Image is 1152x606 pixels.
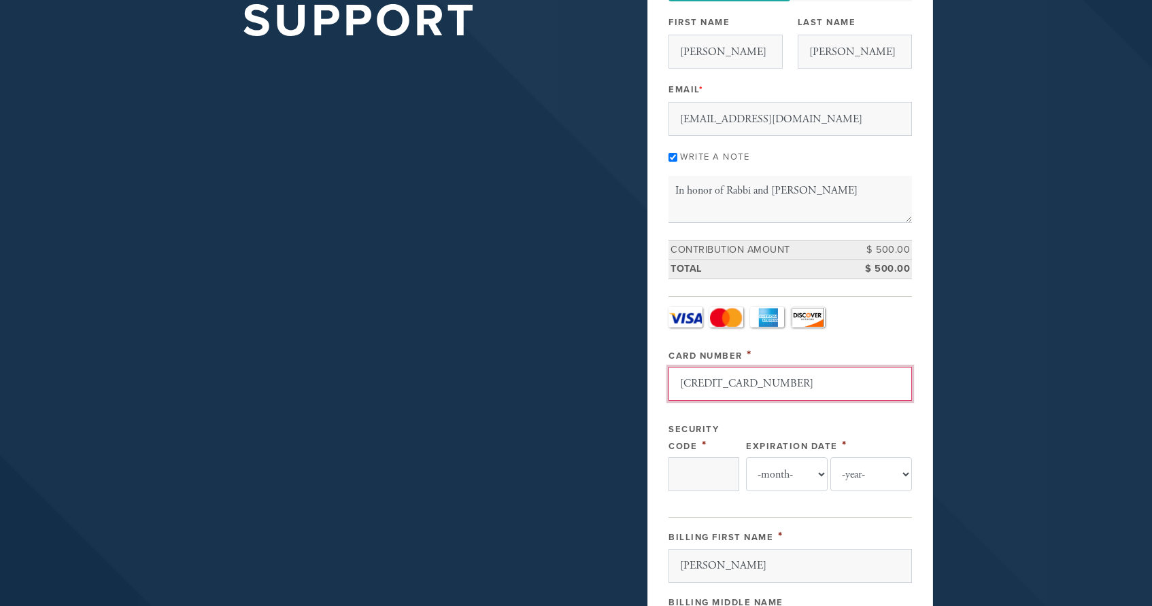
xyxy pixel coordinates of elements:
[668,84,703,96] label: Email
[668,260,851,279] td: Total
[668,16,730,29] label: First Name
[668,351,743,361] label: Card Number
[746,441,838,452] label: Expiration Date
[842,438,847,452] span: This field is required.
[680,151,749,162] label: Write a note
[746,457,828,491] select: Expiration Date month
[778,529,783,543] span: This field is required.
[851,260,912,279] td: $ 500.00
[791,307,825,327] a: Discover
[750,307,784,327] a: Amex
[668,424,719,452] label: Security Code
[798,16,856,29] label: Last Name
[830,457,912,491] select: Expiration Date year
[747,347,752,362] span: This field is required.
[702,438,707,452] span: This field is required.
[709,307,743,327] a: MasterCard
[851,240,912,260] td: $ 500.00
[668,240,851,260] td: Contribution Amount
[668,307,702,327] a: Visa
[668,532,773,543] label: Billing First Name
[699,84,704,95] span: This field is required.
